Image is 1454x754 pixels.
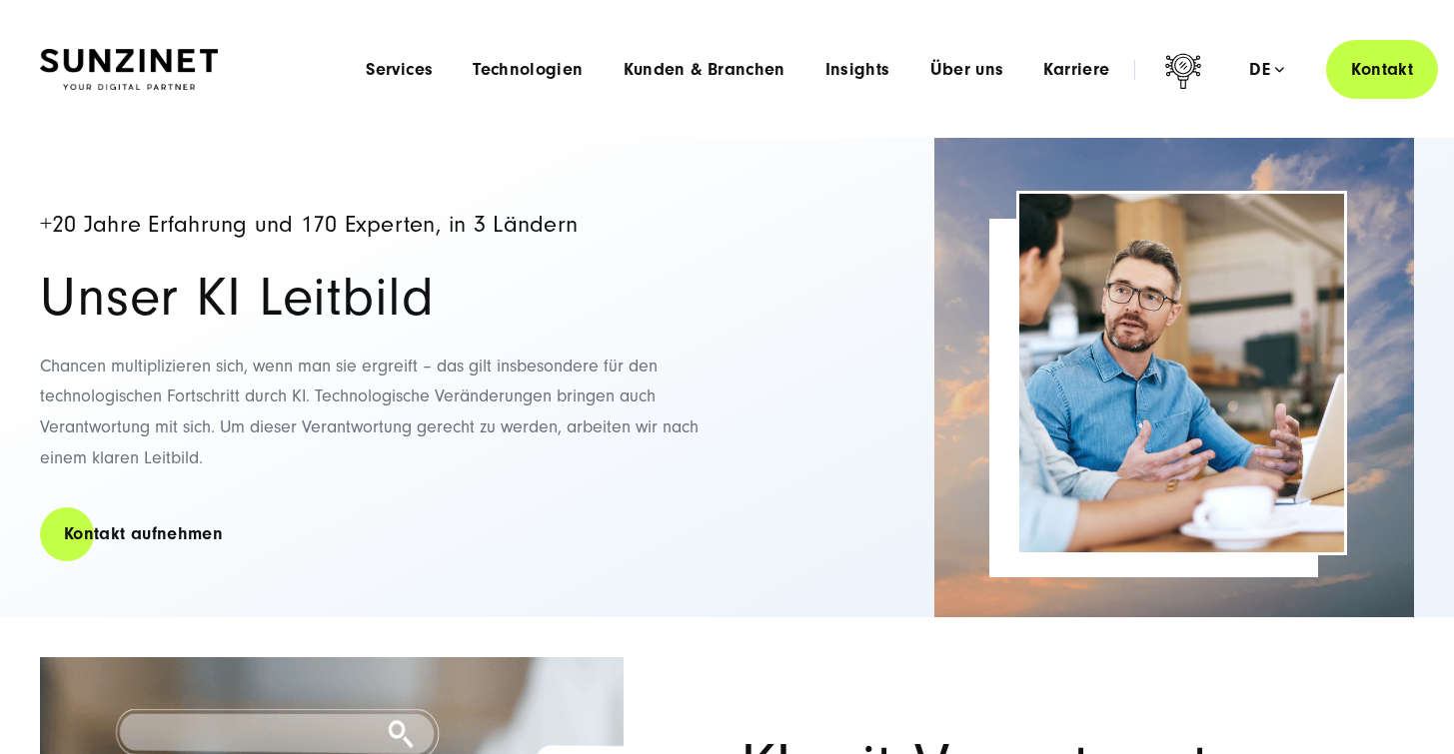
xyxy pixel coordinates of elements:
a: Technologien [473,60,583,80]
img: Eine Frau und ein Mann mit Brille unterhalten sich. Vor Ihnen steht ein Laptop. [1019,194,1344,552]
a: Kontakt [1326,40,1438,99]
a: Insights [825,60,890,80]
h4: +20 Jahre Erfahrung und 170 Experten, in 3 Ländern [40,213,739,238]
h2: Unser KI Leitbild [40,270,739,326]
div: de [1249,60,1284,80]
img: Full-Service Digitalagentur SUNZINET - Business Applications Web & Cloud_2 [934,138,1414,617]
img: SUNZINET Full Service Digital Agentur [40,49,218,91]
a: Karriere [1043,60,1109,80]
a: Kontakt aufnehmen [40,505,247,562]
a: Kunden & Branchen [624,60,785,80]
span: Chancen multiplizieren sich, wenn man sie ergreift – das gilt insbesondere für den technologische... [40,356,699,468]
a: Services [366,60,433,80]
a: Über uns [930,60,1004,80]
